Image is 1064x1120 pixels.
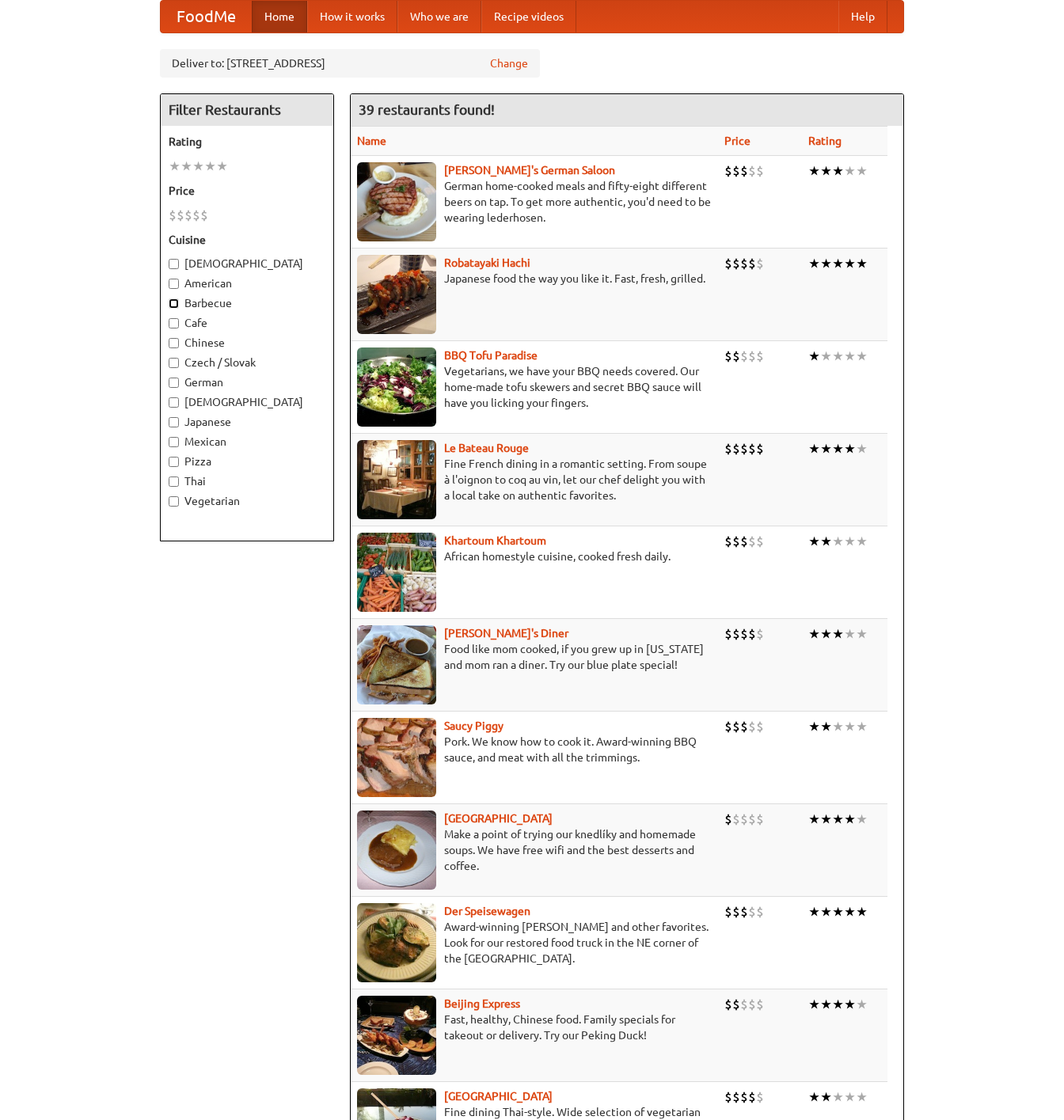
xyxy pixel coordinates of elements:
img: esthers.jpg [357,162,436,241]
input: Vegetarian [169,496,179,507]
li: ★ [169,158,180,175]
ng-pluralize: 39 restaurants found! [359,102,495,117]
li: $ [724,255,732,272]
img: bateaurouge.jpg [357,440,436,519]
p: African homestyle cuisine, cooked fresh daily. [357,549,712,564]
li: ★ [180,158,192,175]
li: ★ [844,440,856,457]
li: $ [748,625,756,643]
input: Cafe [169,318,179,328]
li: ★ [820,255,832,272]
label: Mexican [169,434,325,450]
li: ★ [856,255,868,272]
b: Le Bateau Rouge [444,442,529,454]
p: Food like mom cooked, if you grew up in [US_STATE] and mom ran a diner. Try our blue plate special! [357,641,712,673]
li: ★ [844,903,856,921]
li: ★ [832,255,844,272]
a: [GEOGRAPHIC_DATA] [444,812,553,825]
li: ★ [820,625,832,643]
li: $ [756,440,764,457]
div: Deliver to: [STREET_ADDRESS] [160,49,540,78]
b: [GEOGRAPHIC_DATA] [444,1090,553,1103]
li: $ [200,207,208,224]
li: ★ [204,158,216,175]
a: BBQ Tofu Paradise [444,349,538,362]
p: Make a point of trying our knedlíky and homemade soups. We have free wifi and the best desserts a... [357,826,712,874]
li: $ [740,533,748,550]
li: $ [756,811,764,828]
li: $ [740,903,748,921]
a: Beijing Express [444,997,520,1010]
li: ★ [856,625,868,643]
li: $ [724,625,732,643]
img: speisewagen.jpg [357,903,436,982]
input: German [169,378,179,388]
li: $ [732,625,740,643]
li: $ [732,255,740,272]
li: $ [192,207,200,224]
input: Mexican [169,437,179,447]
li: $ [732,718,740,735]
input: Thai [169,476,179,487]
li: ★ [856,440,868,457]
li: ★ [808,255,820,272]
li: $ [756,1088,764,1106]
li: $ [756,625,764,643]
li: ★ [856,1088,868,1106]
img: khartoum.jpg [357,533,436,612]
label: Japanese [169,414,325,430]
img: saucy.jpg [357,718,436,797]
li: $ [732,996,740,1013]
a: Home [252,1,307,32]
li: ★ [808,162,820,180]
li: ★ [832,718,844,735]
input: Pizza [169,457,179,467]
a: How it works [307,1,397,32]
li: $ [740,811,748,828]
p: Fine French dining in a romantic setting. From soupe à l'oignon to coq au vin, let our chef delig... [357,456,712,503]
li: $ [724,347,732,365]
li: ★ [832,903,844,921]
li: ★ [844,1088,856,1106]
input: Barbecue [169,298,179,309]
li: ★ [844,625,856,643]
li: $ [748,255,756,272]
li: $ [724,1088,732,1106]
li: ★ [856,347,868,365]
li: ★ [820,533,832,550]
li: ★ [832,1088,844,1106]
input: Czech / Slovak [169,358,179,368]
a: Saucy Piggy [444,719,503,732]
li: $ [740,440,748,457]
li: ★ [856,533,868,550]
a: Khartoum Khartoum [444,534,546,547]
li: ★ [832,347,844,365]
li: $ [756,996,764,1013]
li: ★ [844,347,856,365]
label: Vegetarian [169,493,325,509]
li: $ [740,625,748,643]
li: $ [740,162,748,180]
li: ★ [808,718,820,735]
h4: Filter Restaurants [161,94,333,126]
li: $ [177,207,184,224]
li: $ [724,996,732,1013]
label: Czech / Slovak [169,355,325,370]
label: Barbecue [169,295,325,311]
input: [DEMOGRAPHIC_DATA] [169,259,179,269]
li: $ [732,347,740,365]
li: $ [756,255,764,272]
img: sallys.jpg [357,625,436,704]
li: $ [724,533,732,550]
li: ★ [820,162,832,180]
a: Help [838,1,887,32]
li: ★ [856,996,868,1013]
input: [DEMOGRAPHIC_DATA] [169,397,179,408]
li: $ [732,811,740,828]
li: ★ [820,440,832,457]
li: $ [724,440,732,457]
